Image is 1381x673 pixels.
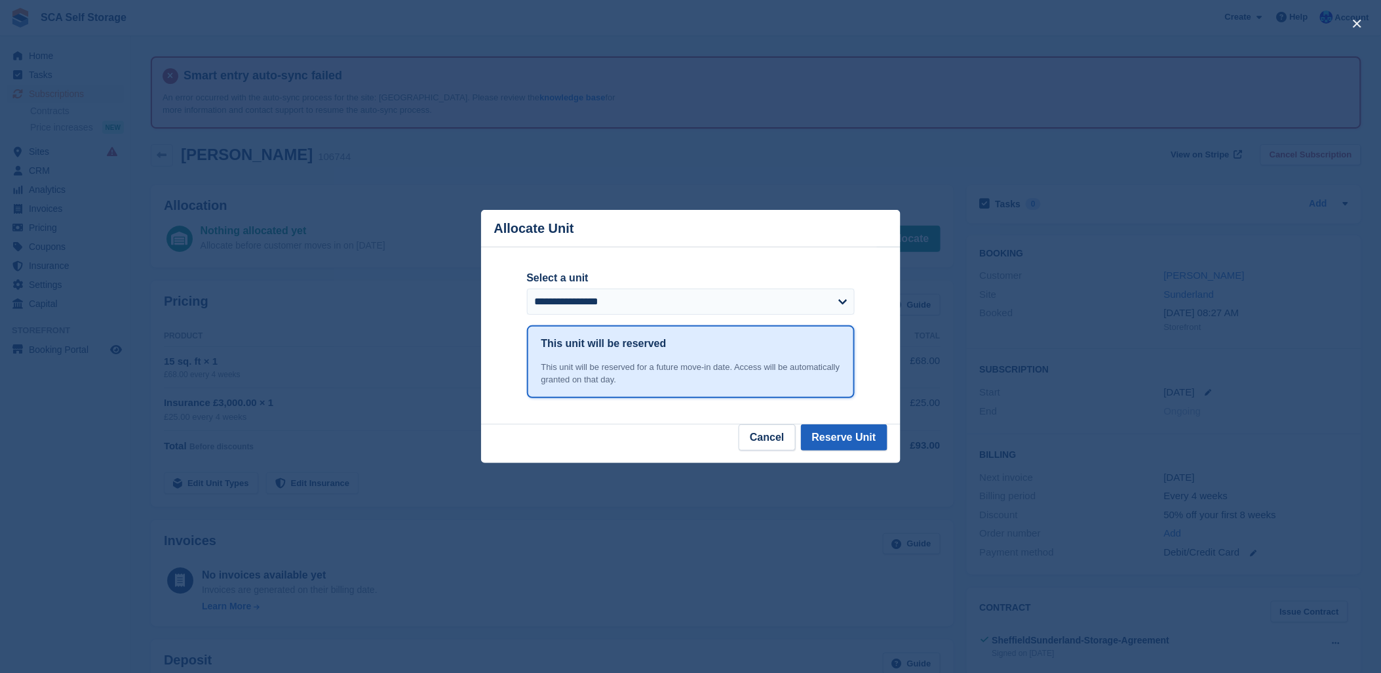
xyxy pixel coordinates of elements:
[494,221,574,236] p: Allocate Unit
[739,424,795,451] button: Cancel
[1347,13,1368,34] button: close
[541,336,667,352] h1: This unit will be reserved
[527,270,855,286] label: Select a unit
[541,361,840,386] div: This unit will be reserved for a future move-in date. Access will be automatically granted on tha...
[801,424,887,451] button: Reserve Unit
